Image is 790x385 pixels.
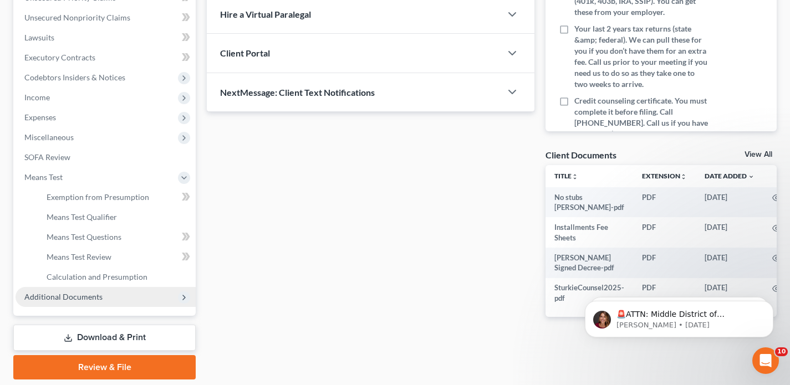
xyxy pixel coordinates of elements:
[24,112,56,122] span: Expenses
[13,355,196,379] a: Review & File
[38,247,196,267] a: Means Test Review
[696,187,763,218] td: [DATE]
[574,23,709,90] span: Your last 2 years tax returns (state &amp; federal). We can pull these for you if you don’t have ...
[220,87,375,97] span: NextMessage: Client Text Notifications
[24,33,54,42] span: Lawsuits
[48,43,191,53] p: Message from Katie, sent 4w ago
[38,267,196,287] a: Calculation and Presumption
[696,248,763,278] td: [DATE]
[572,173,578,180] i: unfold_more
[546,217,633,248] td: Installments Fee Sheets
[24,13,130,22] span: Unsecured Nonpriority Claims
[745,151,772,158] a: View All
[47,192,149,202] span: Exemption from Presumption
[38,207,196,227] a: Means Test Qualifier
[546,248,633,278] td: [PERSON_NAME] Signed Decree-pdf
[633,248,696,278] td: PDF
[24,172,63,182] span: Means Test
[24,93,50,102] span: Income
[47,232,121,242] span: Means Test Questions
[38,227,196,247] a: Means Test Questions
[16,48,196,68] a: Executory Contracts
[24,132,74,142] span: Miscellaneous
[574,95,709,151] span: Credit counseling certificate. You must complete it before filing. Call [PHONE_NUMBER]. Call us i...
[680,173,687,180] i: unfold_more
[568,278,790,355] iframe: Intercom notifications message
[633,217,696,248] td: PDF
[24,73,125,82] span: Codebtors Insiders & Notices
[47,272,147,281] span: Calculation and Presumption
[13,325,196,351] a: Download & Print
[47,212,117,222] span: Means Test Qualifier
[220,9,311,19] span: Hire a Virtual Paralegal
[696,217,763,248] td: [DATE]
[24,152,70,162] span: SOFA Review
[24,53,95,62] span: Executory Contracts
[24,292,103,301] span: Additional Documents
[633,187,696,218] td: PDF
[546,149,616,161] div: Client Documents
[554,172,578,180] a: Titleunfold_more
[220,48,270,58] span: Client Portal
[16,8,196,28] a: Unsecured Nonpriority Claims
[47,252,111,261] span: Means Test Review
[705,172,755,180] a: Date Added expand_more
[16,28,196,48] a: Lawsuits
[546,278,633,309] td: SturkieCounsel2025-pdf
[546,187,633,218] td: No stubs [PERSON_NAME]-pdf
[775,347,788,356] span: 10
[752,347,779,374] iframe: Intercom live chat
[38,187,196,207] a: Exemption from Presumption
[16,147,196,167] a: SOFA Review
[642,172,687,180] a: Extensionunfold_more
[48,32,188,129] span: 🚨ATTN: Middle District of [US_STATE] The court has added a new Credit Counseling Field that we ne...
[748,173,755,180] i: expand_more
